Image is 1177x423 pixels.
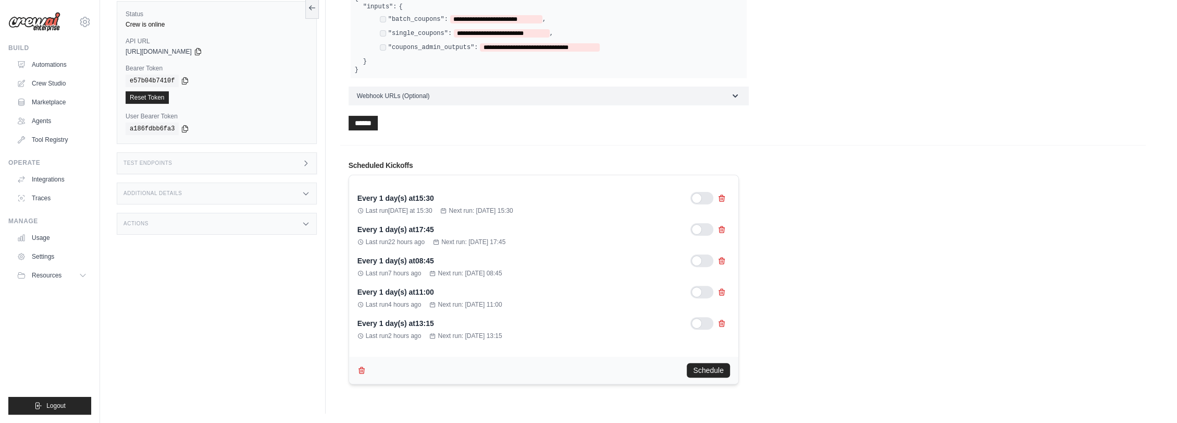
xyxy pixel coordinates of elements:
label: "single_coupons": [388,29,452,38]
button: Logout [8,397,91,415]
span: Next run: [449,207,513,215]
time: August 18, 2025 at 17:45 GMT-3 [415,225,434,234]
span: Last run [366,207,432,215]
a: Tool Registry [13,131,91,148]
div: Crew is online [126,20,308,29]
time: August 18, 2025 at 17:45 GMT-3 [468,238,505,246]
a: Settings [13,248,91,265]
button: Resources [13,267,91,284]
label: API URL [126,37,308,45]
label: "inputs": [363,3,397,11]
a: Usage [13,229,91,246]
time: August 17, 2025 at 15:30 GMT-3 [388,207,432,214]
span: Last run [366,238,425,246]
span: , [542,15,546,23]
time: August 18, 2025 at 08:45 GMT-3 [388,270,421,277]
span: Resources [32,271,61,280]
a: Marketplace [13,94,91,111]
label: Status [126,10,308,18]
time: August 18, 2025 at 11:00 GMT-3 [388,301,421,308]
div: Every 1 day(s) at [357,193,434,203]
div: Every 1 day(s) at [357,224,434,235]
h3: Test Endpoints [123,160,172,166]
label: "batch_coupons": [388,15,448,23]
time: August 19, 2025 at 11:00 GMT-3 [465,301,502,308]
time: August 18, 2025 at 13:15 GMT-3 [388,332,421,340]
time: August 18, 2025 at 13:15 GMT-3 [415,319,434,328]
h2: Scheduled Kickoffs [349,160,1137,171]
span: Last run [366,332,422,340]
span: Last run [366,300,422,309]
a: Agents [13,113,91,129]
label: User Bearer Token [126,112,308,120]
a: Crew Studio [13,75,91,92]
a: Reset Token [126,91,169,104]
span: { [399,3,402,11]
h3: Actions [123,221,148,227]
img: Logo [8,12,60,32]
span: Next run: [438,269,502,277]
time: August 18, 2025 at 15:30 GMT-3 [476,207,513,214]
a: Traces [13,190,91,207]
span: Next run: [438,332,502,340]
button: Schedule [687,363,729,378]
a: Automations [13,56,91,73]
span: } [355,66,358,74]
code: a186fdbb6fa3 [126,123,179,135]
time: August 19, 2025 at 08:45 GMT-3 [465,270,502,277]
time: August 18, 2025 at 11:00 GMT-3 [415,288,434,296]
span: Webhook URLs (Optional) [357,92,430,100]
span: Next run: [441,238,505,246]
div: Every 1 day(s) at [357,318,434,329]
div: Widget de chat [1125,373,1177,423]
span: Logout [46,402,66,410]
label: Bearer Token [126,64,308,72]
span: Next run: [438,300,502,309]
div: Every 1 day(s) at [357,256,434,266]
button: Webhook URLs (Optional) [349,87,749,105]
time: August 19, 2025 at 13:15 GMT-3 [465,332,502,340]
time: August 17, 2025 at 17:45 GMT-3 [388,238,425,246]
span: [URL][DOMAIN_NAME] [126,47,192,56]
time: August 18, 2025 at 15:30 GMT-3 [415,194,434,202]
a: Integrations [13,171,91,188]
span: , [550,29,553,38]
div: Manage [8,217,91,225]
div: Operate [8,159,91,167]
div: Every 1 day(s) at [357,287,434,297]
label: "coupons_admin_outputs": [388,43,478,52]
time: August 18, 2025 at 08:45 GMT-3 [415,257,434,265]
span: Last run [366,269,422,277]
iframe: Chat Widget [1125,373,1177,423]
code: e57b04b7410f [126,75,179,87]
div: Build [8,44,91,52]
h3: Additional Details [123,190,182,197]
span: } [363,57,367,66]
